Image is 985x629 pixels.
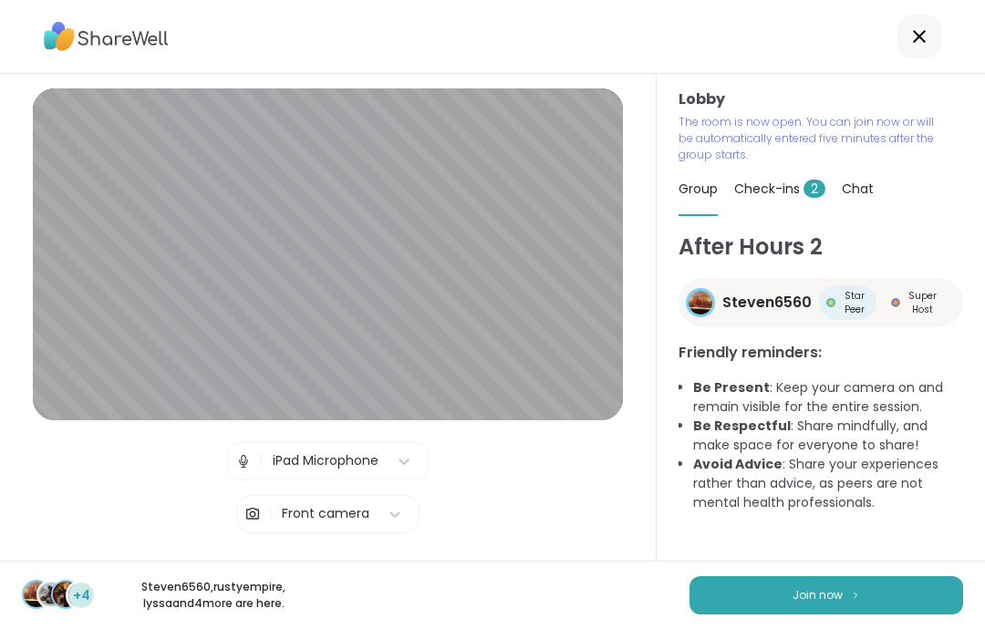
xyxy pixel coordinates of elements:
[44,15,169,57] img: ShareWell Logo
[244,496,261,532] img: Camera
[722,292,812,314] span: Steven6560
[235,443,252,479] img: Microphone
[693,417,791,435] b: Be Respectful
[693,378,963,417] li: : Keep your camera on and remain visible for the entire session.
[804,180,825,198] span: 2
[259,443,264,479] span: |
[679,231,963,263] h1: After Hours 2
[693,455,783,473] b: Avoid Advice
[111,579,316,612] p: Steven6560 , rustyempire , lyssa and 4 more are here.
[679,278,963,327] a: Steven6560Steven6560Star PeerStar PeerSuper HostSuper Host
[689,576,963,614] button: Join now
[850,590,861,600] img: ShareWell Logomark
[233,559,423,575] span: Test speaker and microphone
[826,298,835,307] img: Star Peer
[268,496,273,532] span: |
[273,451,378,470] div: iPad Microphone
[679,88,963,110] h3: Lobby
[53,582,78,607] img: lyssa
[226,548,430,586] button: Test speaker and microphone
[24,582,49,607] img: Steven6560
[679,114,941,163] p: The room is now open. You can join now or will be automatically entered five minutes after the gr...
[693,378,770,397] b: Be Present
[679,342,963,364] h3: Friendly reminders:
[793,587,843,603] span: Join now
[693,417,963,455] li: : Share mindfully, and make space for everyone to share!
[904,289,941,316] span: Super Host
[689,291,712,314] img: Steven6560
[38,582,64,607] img: rustyempire
[282,504,369,523] div: Front camera
[679,180,718,198] span: Group
[891,298,900,307] img: Super Host
[73,586,90,605] span: +4
[842,180,874,198] span: Chat
[693,455,963,512] li: : Share your experiences rather than advice, as peers are not mental health professionals.
[734,180,825,198] span: Check-ins
[839,289,869,316] span: Star Peer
